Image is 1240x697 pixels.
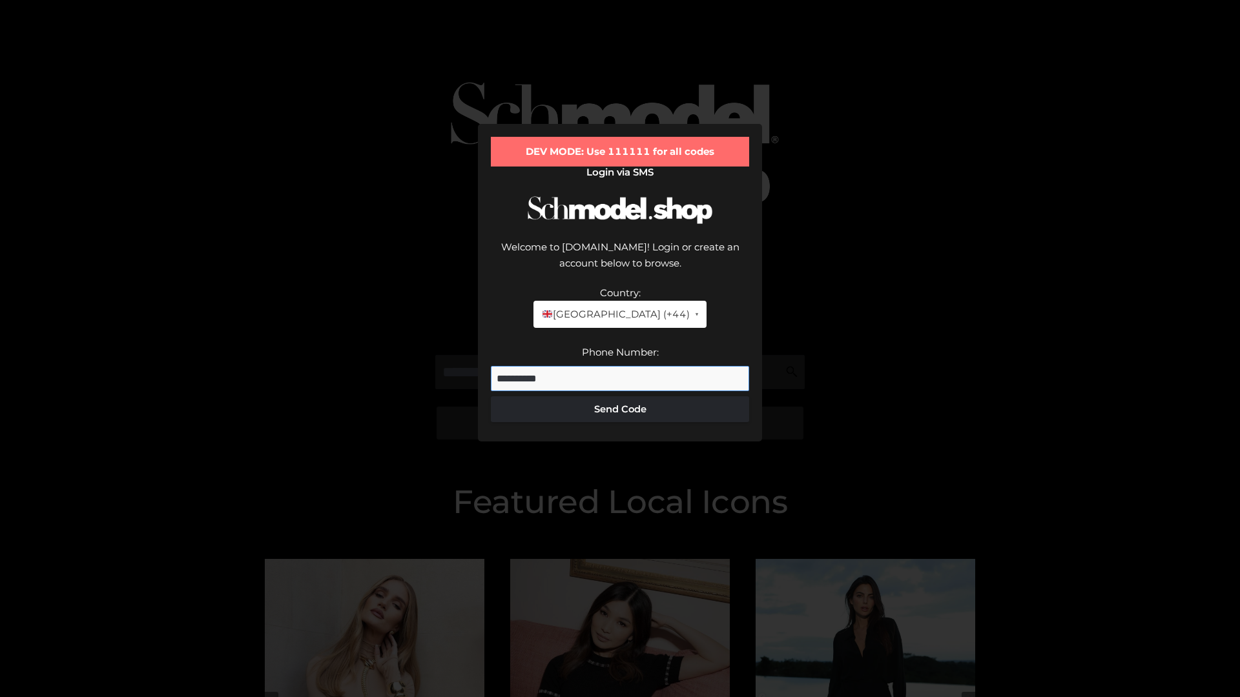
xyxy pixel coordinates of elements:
[523,185,717,236] img: Schmodel Logo
[600,287,641,299] label: Country:
[582,346,659,358] label: Phone Number:
[491,137,749,167] div: DEV MODE: Use 111111 for all codes
[542,309,552,319] img: 🇬🇧
[491,239,749,285] div: Welcome to [DOMAIN_NAME]! Login or create an account below to browse.
[491,167,749,178] h2: Login via SMS
[491,396,749,422] button: Send Code
[541,306,689,323] span: [GEOGRAPHIC_DATA] (+44)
